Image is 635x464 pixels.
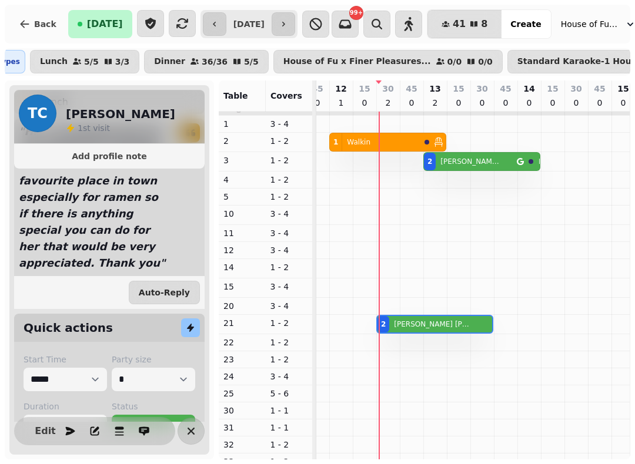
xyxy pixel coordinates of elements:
span: Table [223,91,248,100]
p: 1 - 2 [270,354,308,365]
p: Walkin [347,137,370,147]
p: 3 / 3 [115,58,130,66]
p: 45 [500,83,511,95]
p: 5 [223,191,261,203]
span: Back [34,20,56,28]
p: 1 - 2 [270,261,308,273]
button: Add profile note [19,149,200,164]
p: 1 - 2 [270,337,308,348]
span: 1 [78,123,83,133]
button: Edit [34,419,57,443]
p: 2 [223,135,261,147]
p: 30 [476,83,487,95]
p: 45 [594,83,605,95]
p: 13 [429,83,440,95]
p: 1 [223,118,261,130]
p: 15 [617,83,629,95]
span: 99+ [350,10,363,16]
span: 41 [453,19,466,29]
p: 4 [223,174,261,186]
p: 0 / 0 [447,58,462,66]
p: 1 - 2 [270,154,308,166]
p: 0 [548,97,557,109]
p: 0 [571,97,581,109]
span: Covers [270,91,302,100]
p: 15 [359,83,370,95]
p: 31 [223,422,261,433]
span: Edit [38,426,52,436]
span: Auto-Reply [139,288,190,297]
p: 10 [223,208,261,220]
p: Lunch [40,57,68,66]
p: visit [78,122,110,134]
p: 0 [454,97,463,109]
button: House of Fu x Finer Pleasures...0/00/0 [273,50,503,73]
p: 12 [223,244,261,256]
p: 0 [595,97,604,109]
p: 3 [223,154,261,166]
p: 1 - 2 [270,439,308,450]
p: 14 [223,261,261,273]
p: 3 - 4 [270,227,308,239]
p: 1 - 2 [270,135,308,147]
button: Dinner36/365/5 [144,50,268,73]
p: Dinner [154,57,185,66]
span: Add profile note [28,152,190,160]
button: Create [501,10,550,38]
p: 14 [523,83,534,95]
p: [PERSON_NAME] Shih [440,157,501,166]
p: 3 - 4 [270,371,308,382]
p: 0 [360,97,369,109]
button: Back [9,10,66,38]
p: 3 - 4 [270,118,308,130]
p: 1 [336,97,346,109]
div: 2 [381,320,386,329]
div: 2 [427,157,432,166]
p: 15 [223,281,261,292]
p: 30 [382,83,393,95]
label: Party size [112,354,195,365]
span: st [83,123,93,133]
h2: [PERSON_NAME] [66,106,175,122]
button: Lunch5/53/3 [30,50,139,73]
p: 2 [383,97,393,109]
label: Status [112,401,195,412]
h2: Quick actions [24,320,113,336]
p: 5 / 5 [244,58,259,66]
p: 1 - 2 [270,174,308,186]
p: 3 - 4 [270,281,308,292]
p: 2 [430,97,440,109]
p: 45 [406,83,417,95]
span: Create [510,20,541,28]
div: 1 [333,137,338,147]
label: Duration [24,401,107,412]
span: 8 [481,19,487,29]
p: 45 [312,83,323,95]
button: 418 [427,10,502,38]
p: 36 / 36 [202,58,228,66]
p: 30 [570,83,581,95]
p: 23 [223,354,261,365]
p: 0 [524,97,534,109]
p: 30 [223,405,261,416]
p: 32 [223,439,261,450]
p: 0 [619,97,628,109]
p: 0 [407,97,416,109]
p: 22 [223,337,261,348]
p: 11 [223,227,261,239]
p: 1 - 2 [270,191,308,203]
p: 15 [453,83,464,95]
p: 25 [223,388,261,399]
span: House of Fu Leeds [561,18,620,30]
p: 15 [547,83,558,95]
button: [DATE] [68,10,132,38]
p: 3 - 4 [270,244,308,256]
p: 0 [313,97,322,109]
p: 5 / 5 [84,58,99,66]
p: 0 [501,97,510,109]
p: House of Fu x Finer Pleasures... [283,57,431,66]
p: 0 [477,97,487,109]
p: 3 - 4 [270,300,308,312]
p: 1 - 2 [270,317,308,329]
p: " Hi, i’m booking this for my girlfriend’s birthday and house of fu is her favourite place in tow... [14,119,172,276]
